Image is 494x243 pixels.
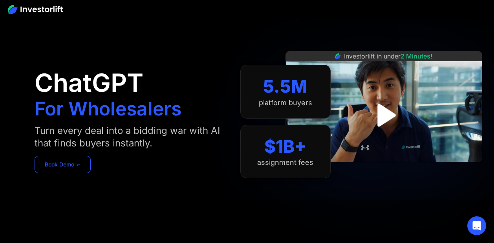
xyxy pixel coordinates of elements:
[35,99,181,118] h1: For Wholesalers
[259,99,312,107] div: platform buyers
[467,216,486,235] div: Open Intercom Messenger
[264,136,306,157] div: $1B+
[325,166,443,175] iframe: Customer reviews powered by Trustpilot
[366,98,401,133] a: open lightbox
[35,70,143,95] h1: ChatGPT
[35,156,91,173] a: Book Demo ➢
[263,76,307,97] div: 5.5M
[35,124,225,150] div: Turn every deal into a bidding war with AI that finds buyers instantly.
[344,51,432,61] div: Investorlift in under !
[257,158,313,167] div: assignment fees
[401,52,430,60] span: 2 Minutes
